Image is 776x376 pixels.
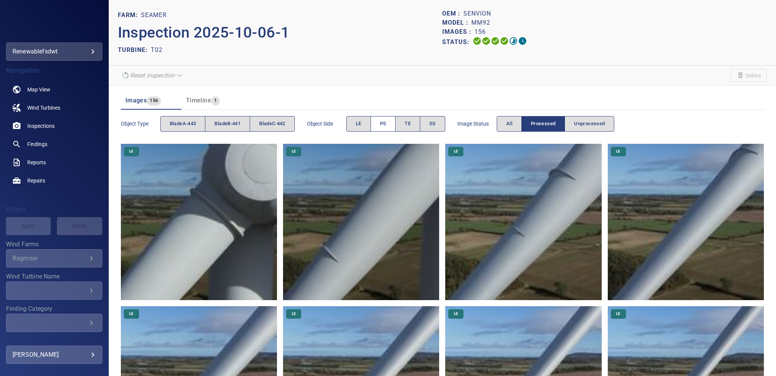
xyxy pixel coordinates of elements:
[405,120,411,128] span: TE
[371,116,396,132] button: PS
[449,149,463,154] span: LE
[170,120,196,128] span: bladeA-443
[612,149,625,154] span: LE
[118,11,141,20] p: FARM:
[6,135,102,153] a: findings noActive
[6,241,102,247] label: Wind Farms
[6,314,102,332] div: Finding Category
[518,36,527,46] svg: Classification 0%
[429,120,436,128] span: SS
[13,349,96,361] div: [PERSON_NAME]
[186,97,211,104] span: Timeline
[565,116,614,132] button: Unprocessed
[509,36,518,46] svg: Matching 17%
[160,116,206,132] button: bladeA-443
[125,149,138,154] span: LE
[121,120,160,127] span: Object type
[211,96,220,105] span: 1
[574,120,605,128] span: Unprocessed
[26,19,82,27] img: renewablefsdwt-logo
[125,97,147,104] span: Images
[346,116,371,132] button: LE
[118,21,443,44] p: Inspection 2025-10-06-1
[130,72,175,79] em: Reset inspection
[449,311,463,316] span: LE
[307,120,346,127] span: Object Side
[463,9,491,18] p: Senvion
[214,120,241,128] span: bladeB-441
[474,27,486,36] p: 156
[27,104,60,112] span: Wind Turbines
[27,86,50,93] span: Map View
[471,18,490,27] p: MM92
[521,116,565,132] button: Processed
[356,120,361,128] span: LE
[27,140,47,148] span: Findings
[6,67,102,74] h4: Navigation
[125,311,138,316] span: LE
[13,255,87,262] div: Bagmoor
[482,36,491,46] svg: Data Formatted 100%
[6,42,102,61] div: renewablefsdwt
[6,249,102,267] div: Wind Farms
[531,120,555,128] span: Processed
[346,116,445,132] div: objectSide
[118,69,187,82] div: Reset inspection
[6,206,102,213] h4: Filters
[27,159,46,166] span: Reports
[472,36,482,46] svg: Uploading 100%
[491,36,500,46] svg: Selecting 100%
[6,282,102,300] div: Wind Turbine Name
[457,120,497,127] span: Image Status
[6,274,102,280] label: Wind Turbine Name
[6,80,102,99] a: map noActive
[506,120,512,128] span: All
[287,149,300,154] span: LE
[147,96,161,105] span: 156
[497,116,615,132] div: imageStatus
[250,116,295,132] button: bladeC-442
[442,9,463,18] p: OEM :
[118,46,151,55] p: TURBINE:
[259,120,285,128] span: bladeC-442
[731,69,767,82] span: Unable to delete the inspection due to your user permissions
[395,116,420,132] button: TE
[420,116,445,132] button: SS
[6,171,102,190] a: repairs noActive
[442,36,472,47] p: Status:
[6,117,102,135] a: inspections noActive
[160,116,295,132] div: objectType
[205,116,250,132] button: bladeB-441
[27,177,45,184] span: Repairs
[442,27,474,36] p: Images :
[6,99,102,117] a: windturbines noActive
[151,46,163,55] p: T02
[287,311,300,316] span: LE
[13,46,96,58] div: renewablefsdwt
[380,120,386,128] span: PS
[27,122,55,130] span: Inspections
[497,116,522,132] button: All
[500,36,509,46] svg: ML Processing 100%
[6,306,102,312] label: Finding Category
[6,153,102,171] a: reports noActive
[442,18,471,27] p: Model :
[141,11,167,20] p: Seamer
[612,311,625,316] span: LE
[118,69,187,82] div: Unable to reset the inspection due to your user permissions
